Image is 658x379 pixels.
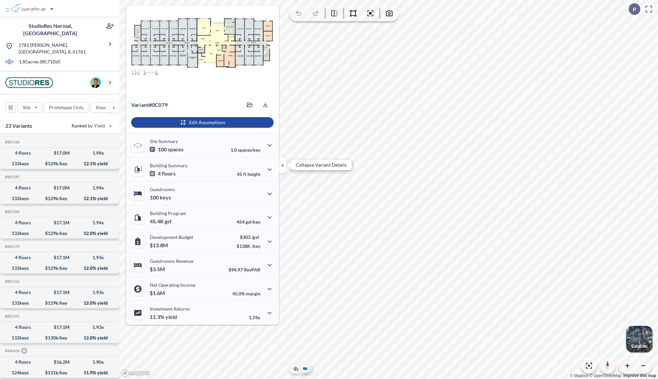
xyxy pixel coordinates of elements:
p: Site [23,104,30,111]
p: 45.0% [232,291,260,296]
span: /key [251,243,260,249]
span: spaces/key [238,147,260,153]
p: 1.0 [231,147,260,153]
p: $13.8M [150,242,169,249]
p: Net Operating Income [150,282,195,288]
p: 45.4K [150,218,172,225]
button: Edit Assumptions [131,117,274,128]
a: Improve this map [624,373,656,378]
p: Site Summary [150,138,178,144]
button: Site Plan [301,365,309,373]
p: 454 [237,219,260,225]
p: 1781 [PERSON_NAME], [GEOGRAPHIC_DATA], IL 61761 [19,42,103,55]
span: Variant [131,102,149,108]
p: Guestrooms Revenue [150,258,193,264]
h5: Click to copy the code [4,348,27,354]
span: spaces [168,146,184,153]
p: 100 [150,146,184,153]
p: $303 [237,234,260,240]
button: Site [17,102,42,113]
span: gsf/key [246,219,260,225]
p: # 0c079 [131,102,168,108]
button: Keys [90,102,118,113]
button: Aerial View [292,365,300,373]
span: yield [165,314,177,320]
p: Prototypes Only [49,104,83,111]
p: Building Summary [150,163,188,168]
span: floors [162,170,176,177]
p: 4 [150,170,176,177]
button: Prototypes Only [43,102,89,113]
p: 11.3% [150,314,177,320]
button: Switcher ImageSatellite [626,326,653,352]
span: gsf [165,218,172,225]
h5: Click to copy the code [4,175,20,179]
p: P [633,6,636,12]
img: Switcher Image [626,326,653,352]
p: Keys [96,104,106,111]
p: Investment Returns [150,306,190,312]
p: Collapse Variant Details [296,162,347,168]
button: Ranked by Yield [66,120,116,131]
p: Guestrooms [150,187,175,192]
span: margin [246,291,260,296]
img: BrandImage [5,77,53,88]
span: keys [160,194,171,201]
p: Development Budget [150,234,193,240]
h5: Click to copy the code [4,140,20,144]
h5: Click to copy the code [4,244,20,249]
span: /gsf [251,234,259,240]
a: Mapbox homepage [121,369,150,377]
p: Building Program [150,210,186,216]
p: StudioRes Normal,[GEOGRAPHIC_DATA] [5,22,95,37]
p: 1.85 acres ( 80,710 sf) [19,58,60,66]
a: Mapbox [570,373,588,378]
p: $94.97 [229,267,260,272]
a: OpenStreetMap [589,373,622,378]
p: 1.74x [249,315,260,320]
p: $138K [237,243,260,249]
p: $1.6M [150,290,166,296]
p: $3.5M [150,266,166,272]
h5: Click to copy the code [4,209,20,214]
span: RevPAR [244,267,260,272]
h5: Click to copy the code [4,314,20,319]
p: 45 [237,171,260,177]
span: ft [243,171,247,177]
p: 100 [150,194,171,201]
p: 23 Variants [5,122,32,130]
p: Edit Assumptions [189,119,225,126]
span: height [247,171,260,177]
h5: Click to copy the code [4,279,20,284]
span: Yield [94,122,105,129]
img: user logo [90,77,101,88]
p: Satellite [631,343,647,349]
